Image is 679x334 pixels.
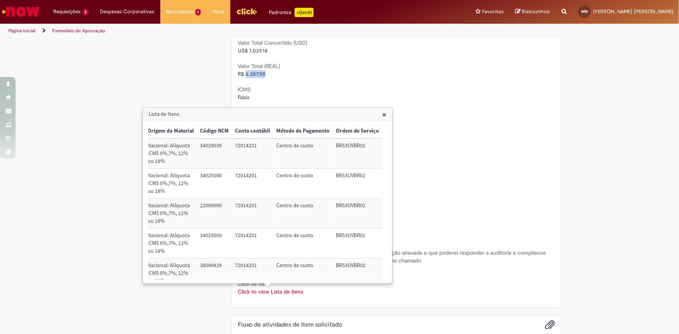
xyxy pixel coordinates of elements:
[212,8,225,16] span: More
[144,199,197,229] td: Origem do Material: Nacional: Alíquota ICMS 0%,7%, 12% ou 18%
[333,138,382,168] td: Ordem de Serviço: BR53UVBR02
[52,28,105,34] a: Formulário de Aprovação
[232,138,273,168] td: Conta contábil: 72014201
[581,9,588,14] span: MN
[333,199,382,229] td: Ordem de Serviço: BR53UVBR02
[144,124,197,138] th: Origem do Material
[1,4,41,19] img: ServiceNow
[232,259,273,289] td: Conta contábil: 72014201
[197,229,232,259] td: Código NCM: 34025000
[197,138,232,168] td: Código NCM: 34029039
[238,280,270,287] b: Lista de Itens
[238,63,280,70] b: Valor Total (REAL)
[144,138,197,168] td: Origem do Material: Nacional: Alíquota ICMS 0%,7%, 12% ou 18%
[232,169,273,199] td: Conta contábil: 72014201
[6,24,447,38] ul: Trilhas de página
[195,9,201,16] span: 1
[238,47,268,54] span: US$ 1,039.18
[382,109,386,120] span: ×
[545,320,555,330] button: Adicionar anexos
[232,124,273,138] th: Conta contábil
[382,110,386,119] button: Close
[515,8,550,16] a: Rascunhos
[333,259,382,289] td: Ordem de Serviço: BR53UVBR02
[197,169,232,199] td: Código NCM: 34025000
[82,9,89,16] span: 3
[273,259,333,289] td: Método de Pagamento: Centro de custo
[333,169,382,199] td: Ordem de Serviço: BR53UVBR02
[238,322,342,329] h2: Fluxo de atividades de Item solicitado Histórico de tíquete
[53,8,81,16] span: Requisições
[197,259,232,289] td: Código NCM: 38089429
[333,124,382,138] th: Ordem de Serviço
[273,124,333,138] th: Método de Pagamento
[142,107,393,284] div: Lista de Itens
[238,70,265,77] span: R$ 6.357,90
[333,229,382,259] td: Ordem de Serviço: BR53UVBR02
[482,8,504,16] span: Favoritos
[232,199,273,229] td: Conta contábil: 72014201
[144,229,197,259] td: Origem do Material: Nacional: Alíquota ICMS 0%,7%, 12% ou 18%
[238,86,251,93] b: ICMS
[238,39,307,46] b: Valor Total Convertido (USD)
[273,169,333,199] td: Método de Pagamento: Centro de custo
[238,94,249,101] span: Falso
[144,169,197,199] td: Origem do Material: Nacional: Alíquota ICMS 0%,7%, 12% ou 18%
[238,288,303,295] a: Click to view Lista de Itens
[522,8,550,15] span: Rascunhos
[166,8,194,16] span: Aprovações
[295,8,314,17] p: +GenAi
[273,229,333,259] td: Método de Pagamento: Centro de custo
[593,8,673,15] span: [PERSON_NAME] [PERSON_NAME]
[273,199,333,229] td: Método de Pagamento: Centro de custo
[143,108,392,121] h3: Lista de Itens
[100,8,154,16] span: Despesas Corporativas
[273,138,333,168] td: Método de Pagamento: Centro de custo
[197,124,232,138] th: Código NCM
[9,28,35,34] a: Página inicial
[197,199,232,229] td: Código NCM: 22089000
[269,8,314,17] div: Padroniza
[236,5,257,17] img: click_logo_yellow_360x200.png
[144,259,197,289] td: Origem do Material: Nacional: Alíquota ICMS 0%,7%, 12% ou 18%
[232,229,273,259] td: Conta contábil: 72014201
